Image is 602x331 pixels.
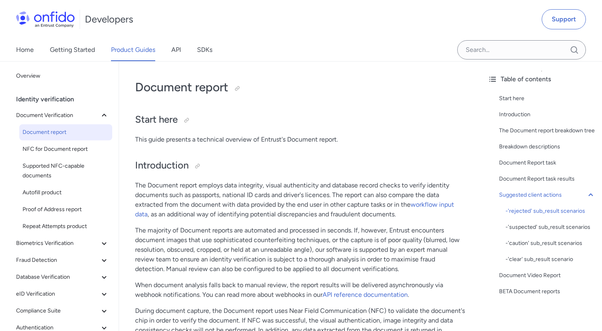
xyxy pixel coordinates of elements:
span: Compliance Suite [16,306,99,316]
button: Document Verification [13,107,112,123]
span: Document Verification [16,111,99,120]
div: - 'caution' sub_result scenarios [505,238,596,248]
button: Biometrics Verification [13,235,112,251]
p: When document analysis falls back to manual review, the report results will be delivered asynchro... [135,280,465,300]
h1: Developers [85,13,133,26]
button: eID Verification [13,286,112,302]
a: Document Video Report [499,271,596,280]
a: Document Report task [499,158,596,168]
div: Table of contents [488,74,596,84]
span: Autofill product [23,188,109,197]
span: Biometrics Verification [16,238,99,248]
input: Onfido search input field [457,40,586,60]
a: Overview [13,68,112,84]
a: Breakdown descriptions [499,142,596,152]
a: -'caution' sub_result scenarios [505,238,596,248]
a: Supported NFC-capable documents [19,158,112,184]
p: This guide presents a technical overview of Entrust's Document report. [135,135,465,144]
a: Introduction [499,110,596,119]
a: Getting Started [50,39,95,61]
a: Suggested client actions [499,190,596,200]
a: BETA Document reports [499,287,596,296]
a: SDKs [197,39,212,61]
a: -'rejected' sub_result scenarios [505,206,596,216]
a: workflow input data [135,201,454,218]
div: - 'suspected' sub_result scenarios [505,222,596,232]
span: Overview [16,71,109,81]
button: Database Verification [13,269,112,285]
p: The majority of Document reports are automated and processed in seconds. If, however, Entrust enc... [135,226,465,274]
a: API reference documentation [323,291,408,298]
div: Identity verification [16,91,115,107]
h2: Introduction [135,159,465,173]
img: Onfido Logo [16,11,75,27]
span: Supported NFC-capable documents [23,161,109,181]
button: Compliance Suite [13,303,112,319]
a: Proof of Address report [19,201,112,218]
span: NFC for Document report [23,144,109,154]
span: Proof of Address report [23,205,109,214]
a: Product Guides [111,39,155,61]
p: The Document report employs data integrity, visual authenticity and database record checks to ver... [135,181,465,219]
a: -'suspected' sub_result scenarios [505,222,596,232]
a: Home [16,39,34,61]
div: - 'rejected' sub_result scenarios [505,206,596,216]
span: Repeat Attempts product [23,222,109,231]
h1: Document report [135,79,465,95]
div: - 'clear' sub_result scenario [505,255,596,264]
h2: Start here [135,113,465,127]
a: Document Report task results [499,174,596,184]
a: NFC for Document report [19,141,112,157]
a: Repeat Attempts product [19,218,112,234]
a: -'clear' sub_result scenario [505,255,596,264]
span: Database Verification [16,272,99,282]
button: Fraud Detection [13,252,112,268]
a: Support [542,9,586,29]
a: API [171,39,181,61]
span: Fraud Detection [16,255,99,265]
a: The Document report breakdown tree [499,126,596,136]
a: Autofill product [19,185,112,201]
a: Document report [19,124,112,140]
span: Document report [23,127,109,137]
span: eID Verification [16,289,99,299]
a: Start here [499,94,596,103]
